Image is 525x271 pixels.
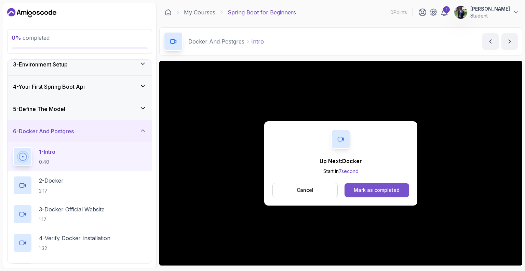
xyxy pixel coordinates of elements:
[251,37,264,46] p: Intro
[188,37,244,46] p: Docker And Postgres
[13,105,65,113] h3: 5 - Define The Model
[184,8,215,16] a: My Courses
[13,127,74,135] h3: 6 - Docker And Postgres
[8,98,152,120] button: 5-Define The Model
[13,205,146,224] button: 3-Docker Official Website1:17
[8,120,152,142] button: 6-Docker And Postgres
[39,234,110,242] p: 4 - Verify Docker Installation
[39,205,105,213] p: 3 - Docker Official Website
[12,34,21,41] span: 0 %
[482,33,499,50] button: previous content
[39,187,64,194] p: 2:17
[345,183,409,197] button: Mark as completed
[13,233,146,252] button: 4-Verify Docker Installation1:32
[39,263,127,271] p: 5 - Docker Compose And Postgres
[443,6,450,13] div: 1
[13,176,146,195] button: 2-Docker2:17
[297,187,313,194] p: Cancel
[339,168,359,174] span: 7 second
[39,176,64,185] p: 2 - Docker
[228,8,296,16] p: Spring Boot for Beginners
[440,8,448,16] a: 1
[159,61,522,266] iframe: 1 - Intro
[454,5,520,19] button: user profile image[PERSON_NAME]Student
[8,53,152,75] button: 3-Environment Setup
[454,6,467,19] img: user profile image
[39,148,55,156] p: 1 - Intro
[390,9,407,16] p: 0 Points
[470,12,510,19] p: Student
[354,187,400,194] div: Mark as completed
[13,147,146,166] button: 1-Intro0:40
[272,183,338,197] button: Cancel
[320,157,362,165] p: Up Next: Docker
[39,159,55,165] p: 0:40
[39,245,110,252] p: 1:32
[13,83,85,91] h3: 4 - Your First Spring Boot Api
[165,9,172,16] a: Dashboard
[8,76,152,98] button: 4-Your First Spring Boot Api
[501,33,518,50] button: next content
[320,168,362,175] p: Start in
[13,60,68,69] h3: 3 - Environment Setup
[7,7,56,18] a: Dashboard
[12,34,50,41] span: completed
[39,216,105,223] p: 1:17
[470,5,510,12] p: [PERSON_NAME]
